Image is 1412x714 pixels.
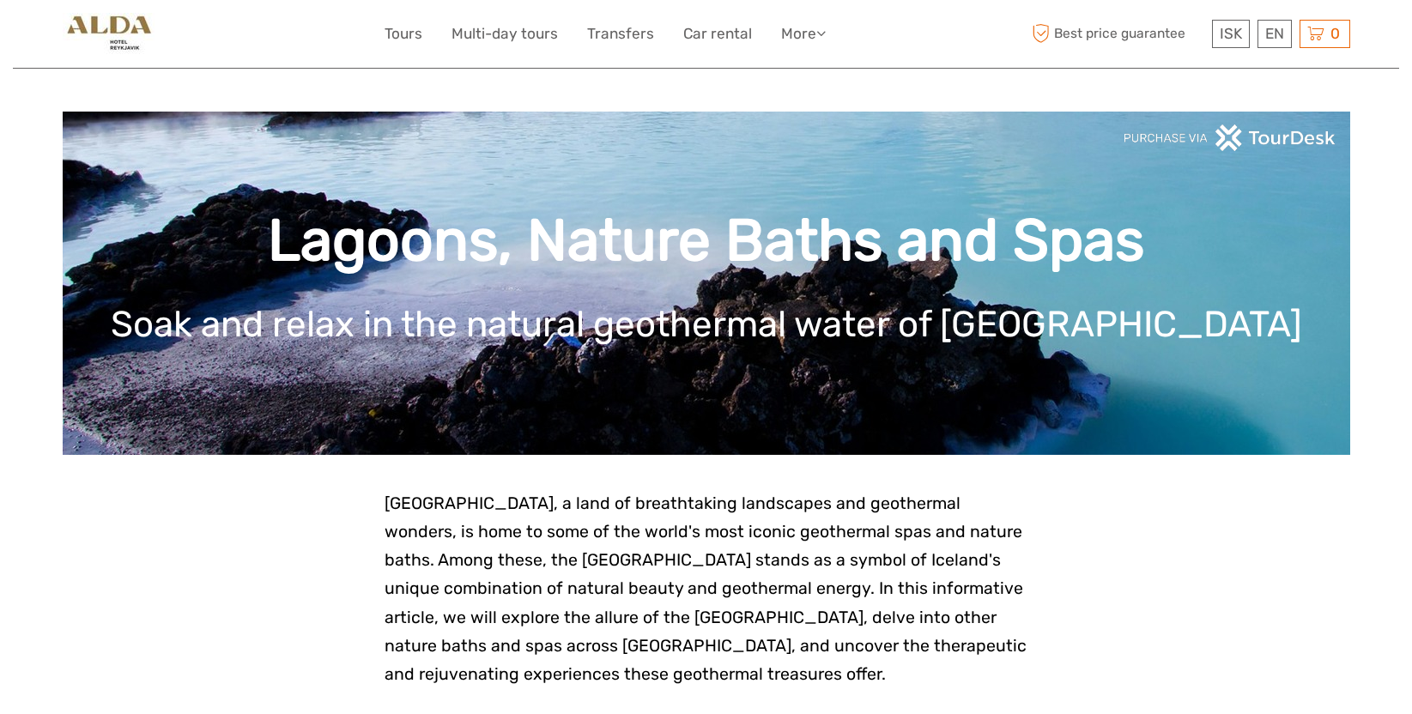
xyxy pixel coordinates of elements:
a: Multi-day tours [451,21,558,46]
h1: Soak and relax in the natural geothermal water of [GEOGRAPHIC_DATA] [88,303,1324,346]
div: EN [1257,20,1292,48]
span: ISK [1220,25,1242,42]
a: Tours [385,21,422,46]
img: 35-b105ef13-f109-4795-bb9f-516171ac12fd_logo_small.jpg [63,13,155,55]
h1: Lagoons, Nature Baths and Spas [88,206,1324,275]
a: Car rental [683,21,752,46]
span: Best price guarantee [1028,20,1208,48]
span: [GEOGRAPHIC_DATA], a land of breathtaking landscapes and geothermal wonders, is home to some of t... [385,493,1027,684]
span: 0 [1328,25,1342,42]
a: More [781,21,826,46]
img: PurchaseViaTourDeskwhite.png [1123,124,1337,151]
a: Transfers [587,21,654,46]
